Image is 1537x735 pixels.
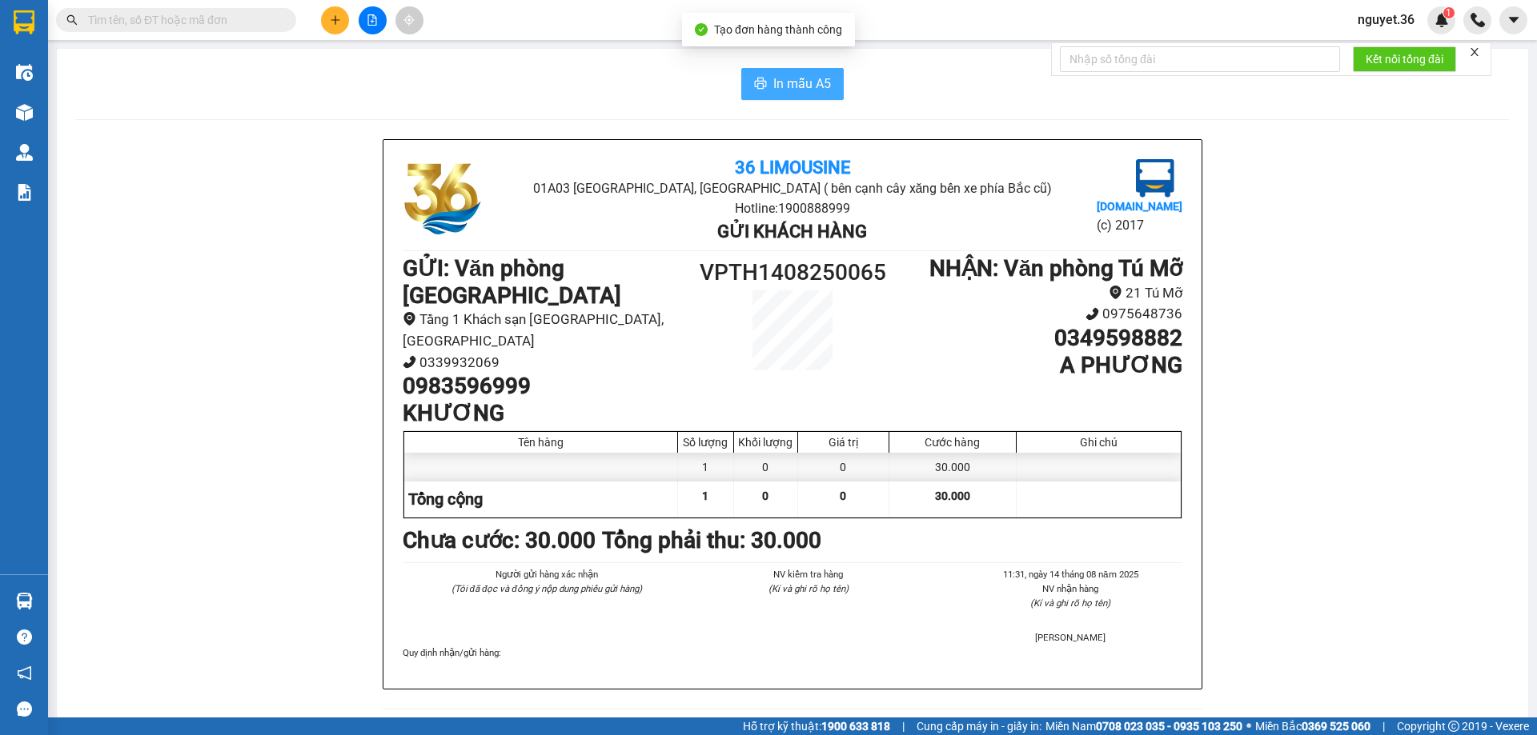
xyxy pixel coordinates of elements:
strong: 1900 633 818 [821,720,890,733]
strong: 0708 023 035 - 0935 103 250 [1096,720,1242,733]
span: printer [754,77,767,92]
button: Kết nối tổng đài [1353,46,1456,72]
h1: VPTH1408250065 [695,255,890,290]
img: warehouse-icon [16,64,33,81]
span: caret-down [1507,13,1521,27]
span: 1 [702,489,708,502]
span: environment [403,312,416,326]
span: message [17,701,32,717]
button: plus [321,6,349,34]
input: Tìm tên, số ĐT hoặc mã đơn [88,11,277,29]
img: logo.jpg [20,20,100,100]
li: 01A03 [GEOGRAPHIC_DATA], [GEOGRAPHIC_DATA] ( bên cạnh cây xăng bến xe phía Bắc cũ) [89,39,363,99]
li: [PERSON_NAME] [959,630,1182,645]
div: Khối lượng [738,436,793,449]
b: GỬI : Văn phòng [GEOGRAPHIC_DATA] [403,255,621,309]
span: 1 [1446,7,1451,18]
img: phone-icon [1471,13,1485,27]
div: 30.000 [889,453,1017,481]
img: logo.jpg [403,159,483,239]
span: environment [1109,286,1122,299]
span: | [1382,717,1385,735]
button: caret-down [1499,6,1527,34]
span: phone [403,355,416,369]
span: check-circle [695,23,708,36]
input: Nhập số tổng đài [1060,46,1340,72]
b: NHẬN : Văn phòng Tú Mỡ [929,255,1182,282]
span: nguyet.36 [1345,10,1427,30]
b: [DOMAIN_NAME] [1097,200,1182,213]
b: 36 Limousine [168,18,283,38]
span: 0 [762,489,768,502]
img: logo.jpg [1136,159,1174,198]
h1: 0983596999 [403,373,695,400]
li: 01A03 [GEOGRAPHIC_DATA], [GEOGRAPHIC_DATA] ( bên cạnh cây xăng bến xe phía Bắc cũ) [532,178,1052,198]
li: 0339932069 [403,352,695,373]
button: printerIn mẫu A5 [741,68,844,100]
img: logo-vxr [14,10,34,34]
div: 1 [678,453,734,481]
span: Miền Bắc [1255,717,1370,735]
span: 30.000 [935,489,970,502]
h1: KHƯƠNG [403,400,695,427]
button: aim [395,6,423,34]
h1: A PHƯƠNG [890,352,1182,379]
div: 0 [798,453,889,481]
span: close [1469,46,1480,58]
i: (Tôi đã đọc và đồng ý nộp dung phiếu gửi hàng) [451,583,642,594]
span: file-add [367,14,378,26]
span: Tạo đơn hàng thành công [714,23,842,36]
div: 0 [734,453,798,481]
span: 0 [840,489,846,502]
button: file-add [359,6,387,34]
li: NV kiểm tra hàng [696,567,920,581]
div: Số lượng [682,436,729,449]
b: Gửi khách hàng [717,222,867,242]
i: (Kí và ghi rõ họ tên) [768,583,849,594]
li: Hotline: 1900888999 [532,198,1052,218]
li: Tầng 1 Khách sạn [GEOGRAPHIC_DATA], [GEOGRAPHIC_DATA] [403,309,695,351]
li: 21 Tú Mỡ [890,282,1182,304]
span: copyright [1448,721,1459,732]
li: Hotline: 1900888999 [89,99,363,119]
span: phone [1086,307,1099,321]
span: question-circle [17,629,32,645]
li: NV nhận hàng [959,581,1182,596]
strong: 0369 525 060 [1302,720,1370,733]
img: solution-icon [16,184,33,201]
b: Chưa cước : 30.000 [403,527,596,553]
img: warehouse-icon [16,593,33,609]
span: ⚪️ [1246,723,1251,729]
span: | [902,717,905,735]
div: Tên hàng [408,436,673,449]
span: Kết nối tổng đài [1366,50,1443,68]
span: search [66,14,78,26]
b: Tổng phải thu: 30.000 [602,527,821,553]
span: aim [403,14,415,26]
div: Giá trị [802,436,885,449]
span: Cung cấp máy in - giấy in: [917,717,1041,735]
b: 36 Limousine [735,158,850,178]
span: plus [330,14,341,26]
span: notification [17,665,32,681]
sup: 1 [1443,7,1455,18]
li: Người gửi hàng xác nhận [435,567,658,581]
li: (c) 2017 [1097,215,1182,235]
h1: 0349598882 [890,325,1182,352]
i: (Kí và ghi rõ họ tên) [1030,597,1110,609]
img: warehouse-icon [16,104,33,121]
div: Cước hàng [893,436,1012,449]
li: 0975648736 [890,303,1182,325]
span: In mẫu A5 [773,74,831,94]
div: Ghi chú [1021,436,1177,449]
span: Tổng cộng [408,489,483,509]
img: warehouse-icon [16,144,33,161]
img: icon-new-feature [1435,13,1449,27]
li: 11:31, ngày 14 tháng 08 năm 2025 [959,567,1182,581]
span: Miền Nam [1045,717,1242,735]
span: Hỗ trợ kỹ thuật: [743,717,890,735]
div: Quy định nhận/gửi hàng : [403,645,1182,660]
